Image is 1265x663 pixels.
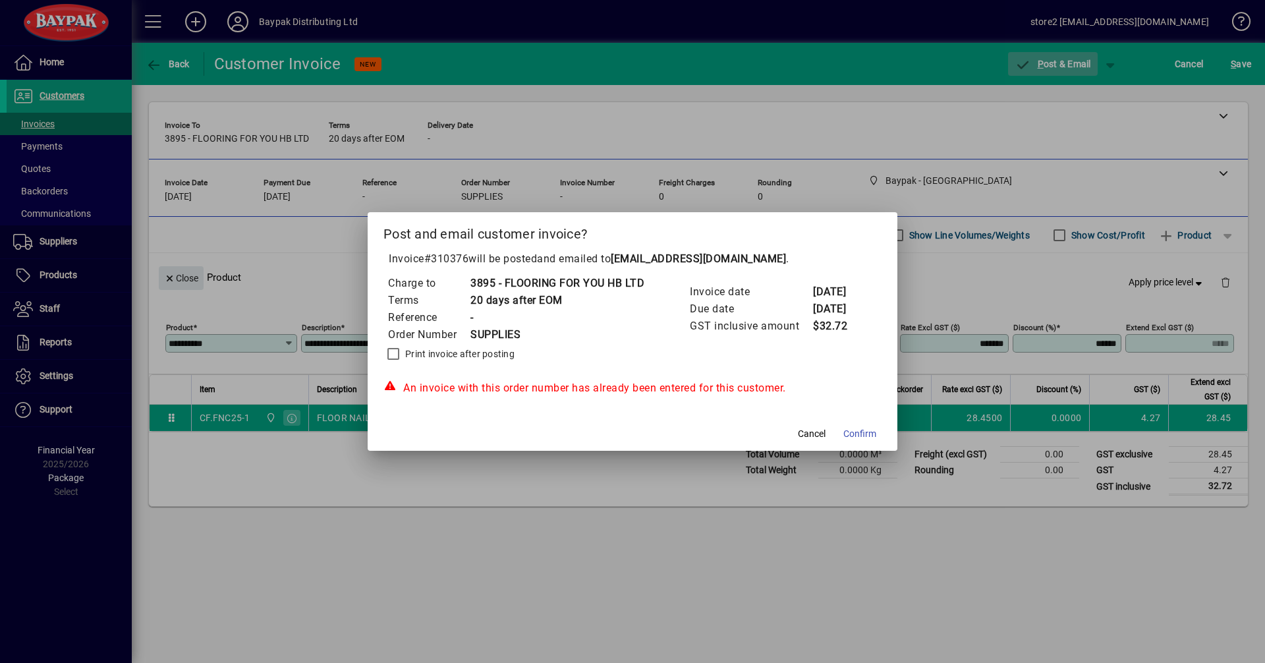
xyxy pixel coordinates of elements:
td: [DATE] [812,283,865,301]
td: Due date [689,301,812,318]
label: Print invoice after posting [403,347,515,360]
td: GST inclusive amount [689,318,812,335]
td: SUPPLIES [470,326,644,343]
span: and emailed to [537,252,786,265]
td: Reference [387,309,470,326]
button: Cancel [791,422,833,446]
div: An invoice with this order number has already been entered for this customer. [383,380,882,396]
td: 20 days after EOM [470,292,644,309]
b: [EMAIL_ADDRESS][DOMAIN_NAME] [611,252,786,265]
td: 3895 - FLOORING FOR YOU HB LTD [470,275,644,292]
td: Order Number [387,326,470,343]
span: #310376 [424,252,469,265]
span: Cancel [798,427,826,441]
button: Confirm [838,422,882,446]
span: Confirm [843,427,876,441]
p: Invoice will be posted . [383,251,882,267]
td: $32.72 [812,318,865,335]
td: Terms [387,292,470,309]
td: - [470,309,644,326]
h2: Post and email customer invoice? [368,212,897,250]
td: [DATE] [812,301,865,318]
td: Charge to [387,275,470,292]
td: Invoice date [689,283,812,301]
